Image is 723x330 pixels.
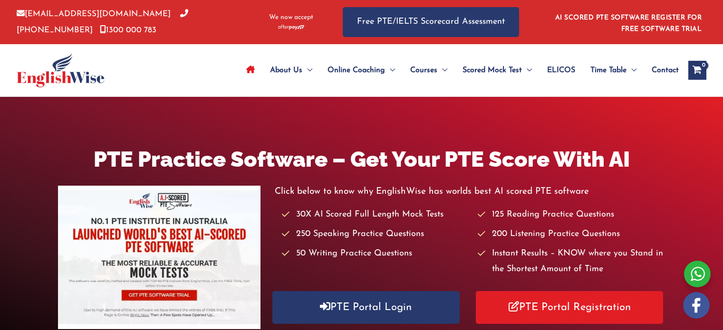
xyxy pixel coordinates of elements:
a: About UsMenu Toggle [262,54,320,87]
span: ELICOS [547,54,575,87]
li: 200 Listening Practice Questions [478,226,665,242]
nav: Site Navigation: Main Menu [239,54,679,87]
span: Menu Toggle [522,54,532,87]
li: 50 Writing Practice Questions [282,246,469,262]
span: We now accept [269,13,313,22]
span: Scored Mock Test [463,54,522,87]
span: Menu Toggle [385,54,395,87]
span: Menu Toggle [302,54,312,87]
a: [PHONE_NUMBER] [17,10,188,34]
img: pte-institute-main [58,186,260,329]
span: Courses [410,54,437,87]
a: 1300 000 783 [100,26,156,34]
a: View Shopping Cart, empty [688,61,706,80]
a: CoursesMenu Toggle [403,54,455,87]
span: About Us [270,54,302,87]
li: 125 Reading Practice Questions [478,207,665,223]
li: 30X AI Scored Full Length Mock Tests [282,207,469,223]
a: Scored Mock TestMenu Toggle [455,54,540,87]
a: PTE Portal Registration [476,291,663,324]
a: Online CoachingMenu Toggle [320,54,403,87]
li: Instant Results – KNOW where you Stand in the Shortest Amount of Time [478,246,665,278]
span: Menu Toggle [437,54,447,87]
img: cropped-ew-logo [17,53,105,87]
li: 250 Speaking Practice Questions [282,226,469,242]
span: Time Table [590,54,627,87]
span: Contact [652,54,679,87]
img: white-facebook.png [683,292,710,319]
aside: Header Widget 1 [549,7,706,38]
span: Menu Toggle [627,54,636,87]
a: Contact [644,54,679,87]
a: [EMAIL_ADDRESS][DOMAIN_NAME] [17,10,171,18]
p: Click below to know why EnglishWise has worlds best AI scored PTE software [275,184,665,199]
a: AI SCORED PTE SOFTWARE REGISTER FOR FREE SOFTWARE TRIAL [555,14,702,33]
span: Online Coaching [328,54,385,87]
a: ELICOS [540,54,583,87]
img: Afterpay-Logo [278,25,304,30]
a: PTE Portal Login [272,291,460,324]
a: Time TableMenu Toggle [583,54,644,87]
a: Free PTE/IELTS Scorecard Assessment [343,7,519,37]
h1: PTE Practice Software – Get Your PTE Score With AI [58,144,665,174]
